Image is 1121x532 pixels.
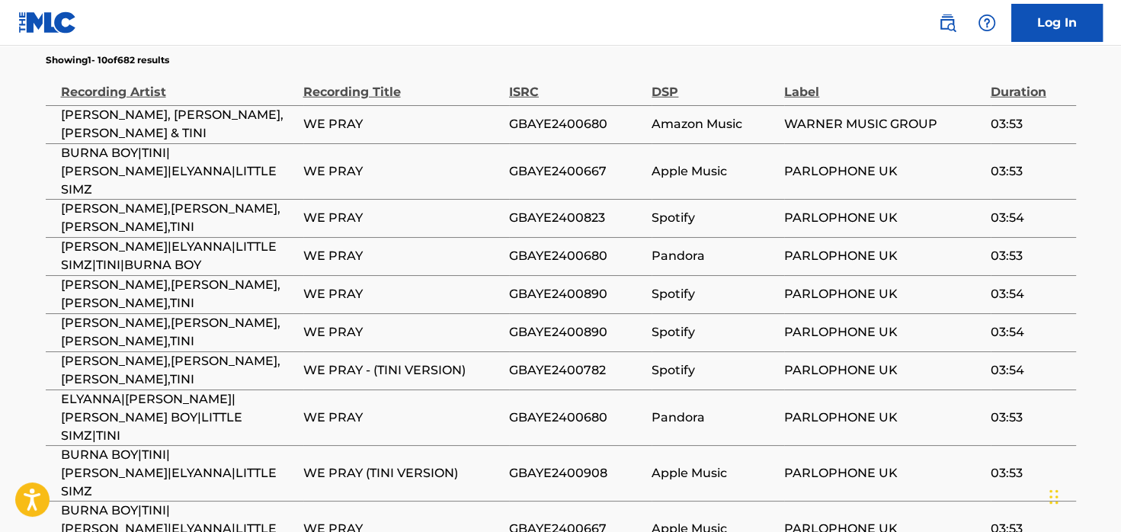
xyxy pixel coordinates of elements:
[303,162,501,181] span: WE PRAY
[784,361,982,380] span: PARLOPHONE UK
[991,464,1068,482] span: 03:53
[61,446,296,501] span: BURNA BOY|TINI|[PERSON_NAME]|ELYANNA|LITTLE SIMZ
[932,8,962,38] a: Public Search
[784,464,982,482] span: PARLOPHONE UK
[991,115,1068,133] span: 03:53
[652,162,777,181] span: Apple Music
[784,323,982,341] span: PARLOPHONE UK
[61,390,296,445] span: ELYANNA|[PERSON_NAME]|[PERSON_NAME] BOY|LITTLE SIMZ|TINI
[303,209,501,227] span: WE PRAY
[303,115,501,133] span: WE PRAY
[61,200,296,236] span: [PERSON_NAME],[PERSON_NAME],[PERSON_NAME],TINI
[509,247,644,265] span: GBAYE2400680
[652,409,777,427] span: Pandora
[303,409,501,427] span: WE PRAY
[303,285,501,303] span: WE PRAY
[938,14,956,32] img: search
[991,361,1068,380] span: 03:54
[784,162,982,181] span: PARLOPHONE UK
[991,323,1068,341] span: 03:54
[784,209,982,227] span: PARLOPHONE UK
[652,67,777,101] div: DSP
[509,67,644,101] div: ISRC
[303,323,501,341] span: WE PRAY
[652,115,777,133] span: Amazon Music
[509,115,644,133] span: GBAYE2400680
[784,115,982,133] span: WARNER MUSIC GROUP
[509,323,644,341] span: GBAYE2400890
[991,209,1068,227] span: 03:54
[991,409,1068,427] span: 03:53
[303,361,501,380] span: WE PRAY - (TINI VERSION)
[972,8,1002,38] div: Help
[61,238,296,274] span: [PERSON_NAME]|ELYANNA|LITTLE SIMZ|TINI|BURNA BOY
[61,67,296,101] div: Recording Artist
[61,106,296,143] span: [PERSON_NAME], [PERSON_NAME], [PERSON_NAME] & TINI
[46,53,169,67] p: Showing 1 - 10 of 682 results
[303,464,501,482] span: WE PRAY (TINI VERSION)
[652,209,777,227] span: Spotify
[61,352,296,389] span: [PERSON_NAME],[PERSON_NAME],[PERSON_NAME],TINI
[509,409,644,427] span: GBAYE2400680
[61,144,296,199] span: BURNA BOY|TINI|[PERSON_NAME]|ELYANNA|LITTLE SIMZ
[509,361,644,380] span: GBAYE2400782
[509,209,644,227] span: GBAYE2400823
[303,247,501,265] span: WE PRAY
[652,464,777,482] span: Apple Music
[991,285,1068,303] span: 03:54
[652,361,777,380] span: Spotify
[991,247,1068,265] span: 03:53
[784,285,982,303] span: PARLOPHONE UK
[509,162,644,181] span: GBAYE2400667
[61,314,296,351] span: [PERSON_NAME],[PERSON_NAME],[PERSON_NAME],TINI
[303,67,501,101] div: Recording Title
[1011,4,1103,42] a: Log In
[991,67,1068,101] div: Duration
[18,11,77,34] img: MLC Logo
[509,285,644,303] span: GBAYE2400890
[1045,459,1121,532] iframe: Chat Widget
[509,464,644,482] span: GBAYE2400908
[652,247,777,265] span: Pandora
[1049,474,1059,520] div: Drag
[784,247,982,265] span: PARLOPHONE UK
[652,285,777,303] span: Spotify
[652,323,777,341] span: Spotify
[61,276,296,312] span: [PERSON_NAME],[PERSON_NAME],[PERSON_NAME],TINI
[991,162,1068,181] span: 03:53
[978,14,996,32] img: help
[784,67,982,101] div: Label
[784,409,982,427] span: PARLOPHONE UK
